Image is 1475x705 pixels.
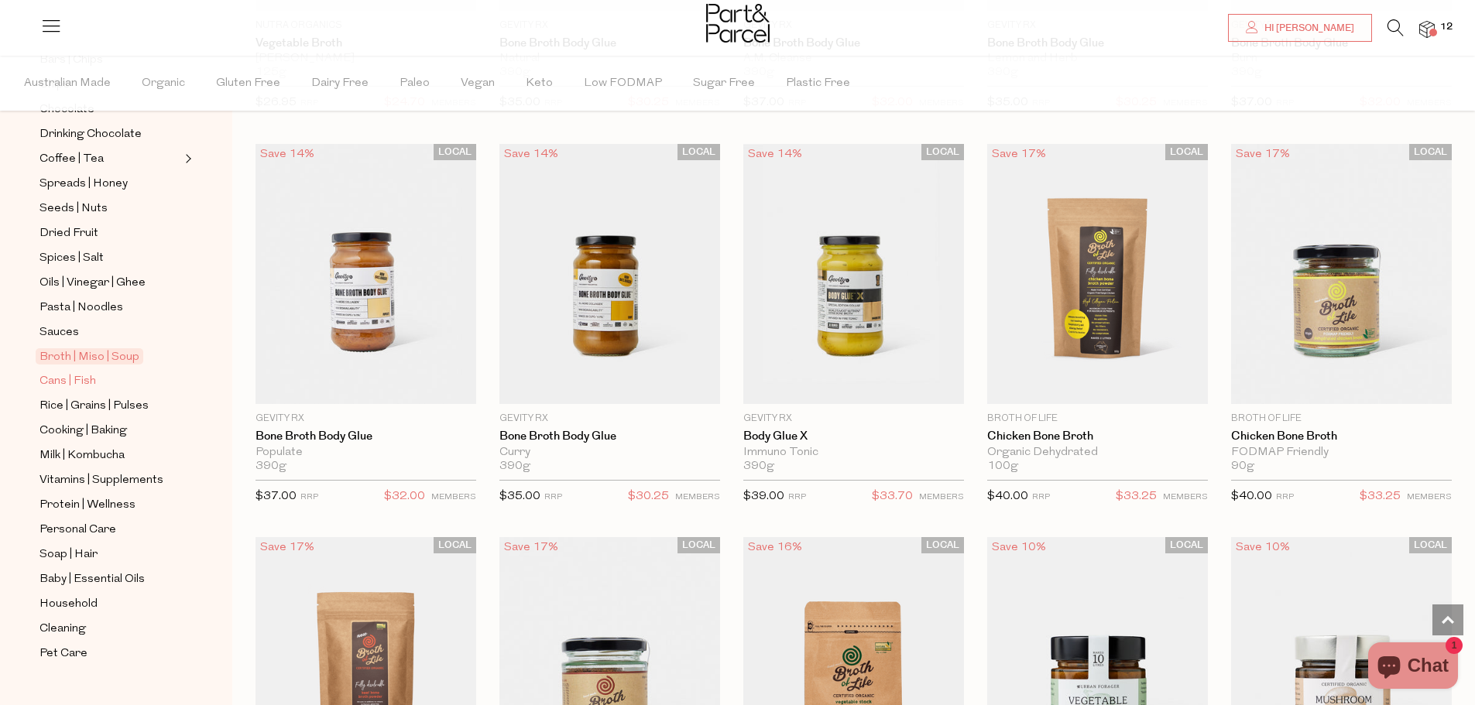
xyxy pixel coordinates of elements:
[1231,144,1452,404] img: Chicken Bone Broth
[39,397,149,416] span: Rice | Grains | Pulses
[39,273,180,293] a: Oils | Vinegar | Ghee
[311,56,369,111] span: Dairy Free
[987,144,1051,165] div: Save 17%
[39,620,86,638] span: Cleaning
[1165,144,1208,160] span: LOCAL
[584,56,662,111] span: Low FODMAP
[872,487,913,507] span: $33.70
[743,460,774,474] span: 390g
[39,471,180,490] a: Vitamins | Supplements
[256,460,286,474] span: 390g
[743,412,964,426] p: Gevity RX
[39,125,142,144] span: Drinking Chocolate
[39,619,180,638] a: Cleaning
[499,412,720,426] p: Gevity RX
[1407,493,1452,501] small: MEMBERS
[256,491,297,502] span: $37.00
[39,422,127,440] span: Cooking | Baking
[499,491,540,502] span: $35.00
[39,249,104,268] span: Spices | Salt
[39,371,180,391] a: Cans | Fish
[39,175,128,193] span: Spreads | Honey
[1231,460,1254,474] span: 90g
[256,430,476,443] a: Bone Broth Body Glue
[1231,430,1452,443] a: Chicken Bone Broth
[544,493,562,501] small: RRP
[39,495,180,515] a: Protein | Wellness
[39,299,123,317] span: Pasta | Noodles
[706,4,770,43] img: Part&Parcel
[499,460,530,474] span: 390g
[400,56,430,111] span: Paleo
[1231,537,1295,558] div: Save 10%
[921,537,964,553] span: LOCAL
[384,487,425,507] span: $32.00
[743,144,807,165] div: Save 14%
[181,149,192,168] button: Expand/Collapse Coffee | Tea
[1163,493,1208,501] small: MEMBERS
[693,56,755,111] span: Sugar Free
[39,521,116,539] span: Personal Care
[675,493,720,501] small: MEMBERS
[300,493,318,501] small: RRP
[987,144,1208,404] img: Chicken Bone Broth
[39,421,180,440] a: Cooking | Baking
[628,487,669,507] span: $30.25
[256,144,319,165] div: Save 14%
[434,537,476,553] span: LOCAL
[256,144,476,404] img: Bone Broth Body Glue
[142,56,185,111] span: Organic
[39,274,146,293] span: Oils | Vinegar | Ghee
[39,496,135,515] span: Protein | Wellness
[39,545,180,564] a: Soap | Hair
[1231,412,1452,426] p: Broth of Life
[39,396,180,416] a: Rice | Grains | Pulses
[743,446,964,460] div: Immuno Tonic
[1231,446,1452,460] div: FODMAP Friendly
[1436,20,1456,34] span: 12
[434,144,476,160] span: LOCAL
[1409,537,1452,553] span: LOCAL
[1276,493,1294,501] small: RRP
[39,520,180,539] a: Personal Care
[987,430,1208,443] a: Chicken Bone Broth
[39,199,180,218] a: Seeds | Nuts
[987,491,1028,502] span: $40.00
[256,446,476,460] div: Populate
[39,174,180,193] a: Spreads | Honey
[431,493,476,501] small: MEMBERS
[987,460,1018,474] span: 100g
[39,224,180,243] a: Dried Fruit
[39,446,180,465] a: Milk | Kombucha
[39,224,98,243] span: Dried Fruit
[499,537,563,558] div: Save 17%
[788,493,806,501] small: RRP
[677,144,720,160] span: LOCAL
[39,125,180,144] a: Drinking Chocolate
[1360,487,1401,507] span: $33.25
[39,323,79,342] span: Sauces
[743,491,784,502] span: $39.00
[987,446,1208,460] div: Organic Dehydrated
[1419,21,1435,37] a: 12
[1228,14,1372,42] a: Hi [PERSON_NAME]
[919,493,964,501] small: MEMBERS
[39,570,180,589] a: Baby | Essential Oils
[499,446,720,460] div: Curry
[1364,642,1463,693] inbox-online-store-chat: Shopify online store chat
[39,298,180,317] a: Pasta | Noodles
[39,546,98,564] span: Soap | Hair
[987,412,1208,426] p: Broth of Life
[36,348,143,364] span: Broth | Miso | Soup
[39,471,163,490] span: Vitamins | Supplements
[39,200,108,218] span: Seeds | Nuts
[1409,144,1452,160] span: LOCAL
[1231,491,1272,502] span: $40.00
[743,537,807,558] div: Save 16%
[39,645,87,663] span: Pet Care
[256,537,319,558] div: Save 17%
[1116,487,1157,507] span: $33.25
[743,144,964,404] img: Body Glue X
[921,144,964,160] span: LOCAL
[39,347,180,366] a: Broth | Miso | Soup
